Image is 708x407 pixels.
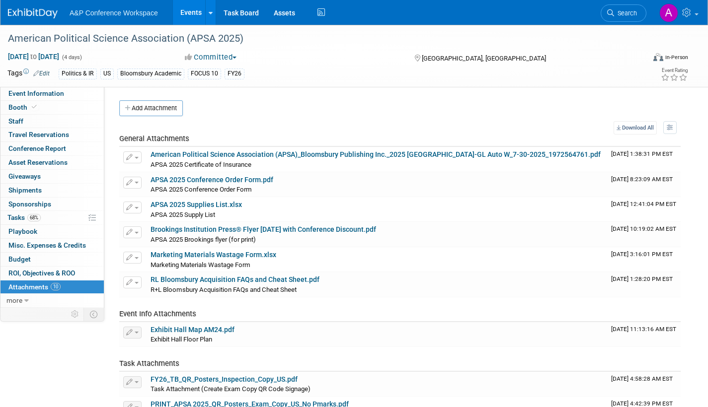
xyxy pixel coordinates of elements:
[0,128,104,141] a: Travel Reservations
[119,359,179,368] span: Task Attachments
[4,30,630,48] div: American Political Science Association (APSA 2025)
[6,296,22,304] span: more
[100,68,114,79] div: US
[84,308,104,321] td: Toggle Event Tabs
[611,150,673,157] span: Upload Timestamp
[67,308,84,321] td: Personalize Event Tab Strip
[8,158,68,166] span: Asset Reservations
[587,52,688,67] div: Event Format
[8,8,58,18] img: ExhibitDay
[607,372,681,397] td: Upload Timestamp
[188,68,221,79] div: FOCUS 10
[151,236,256,243] span: APSA 2025 Brookings flyer (for print)
[611,225,676,232] span: Upload Timestamp
[32,104,37,110] i: Booth reservation complete
[653,53,663,61] img: Format-Inperson.png
[8,200,51,208] span: Sponsorships
[611,326,676,333] span: Upload Timestamp
[614,121,657,135] a: Download All
[0,142,104,155] a: Conference Report
[0,267,104,280] a: ROI, Objectives & ROO
[70,9,158,17] span: A&P Conference Workspace
[0,115,104,128] a: Staff
[8,227,37,235] span: Playbook
[0,280,104,294] a: Attachments10
[8,269,75,277] span: ROI, Objectives & ROO
[151,336,212,343] span: Exhibit Hall Floor Plan
[0,211,104,224] a: Tasks68%
[422,55,546,62] span: [GEOGRAPHIC_DATA], [GEOGRAPHIC_DATA]
[29,53,38,61] span: to
[119,134,189,143] span: General Attachments
[0,87,104,100] a: Event Information
[0,225,104,238] a: Playbook
[7,52,60,61] span: [DATE] [DATE]
[151,286,297,293] span: R+L Bloomsbury Acquisition FAQs and Cheat Sheet
[0,156,104,169] a: Asset Reservations
[665,54,688,61] div: In-Person
[119,100,183,116] button: Add Attachment
[0,101,104,114] a: Booth
[181,52,240,63] button: Committed
[0,198,104,211] a: Sponsorships
[8,255,31,263] span: Budget
[151,176,273,184] a: APSA 2025 Conference Order Form.pdf
[151,150,601,158] a: American Political Science Association (APSA)_Bloomsbury Publishing Inc._2025 [GEOGRAPHIC_DATA]-G...
[151,326,235,334] a: Exhibit Hall Map AM24.pdf
[614,9,637,17] span: Search
[601,4,646,22] a: Search
[119,309,196,318] span: Event Info Attachments
[151,261,250,269] span: Marketing Materials Wastage Form
[8,283,61,291] span: Attachments
[8,172,41,180] span: Giveaways
[607,247,681,272] td: Upload Timestamp
[8,131,69,138] span: Travel Reservations
[151,275,319,283] a: RL Bloomsbury Acquisition FAQs and Cheat Sheet.pdf
[8,89,64,97] span: Event Information
[151,186,252,193] span: APSA 2025 Conference Order Form
[659,3,678,22] img: Amanda Oney
[8,117,23,125] span: Staff
[8,241,86,249] span: Misc. Expenses & Credits
[59,68,97,79] div: Politics & IR
[607,197,681,222] td: Upload Timestamp
[661,68,688,73] div: Event Rating
[8,103,39,111] span: Booth
[151,161,251,168] span: APSA 2025 Certificate of Insurance
[7,213,41,221] span: Tasks
[8,144,66,152] span: Conference Report
[225,68,244,79] div: FY26
[0,294,104,307] a: more
[117,68,184,79] div: Bloomsbury Academic
[607,222,681,247] td: Upload Timestamp
[611,400,673,407] span: Upload Timestamp
[51,283,61,290] span: 10
[151,201,242,208] a: APSA 2025 Supplies List.xlsx
[151,211,215,218] span: APSA 2025 Supply List
[0,170,104,183] a: Giveaways
[611,176,673,183] span: Upload Timestamp
[607,147,681,172] td: Upload Timestamp
[607,322,681,347] td: Upload Timestamp
[607,172,681,197] td: Upload Timestamp
[61,54,82,61] span: (4 days)
[0,239,104,252] a: Misc. Expenses & Credits
[611,251,673,258] span: Upload Timestamp
[611,275,673,282] span: Upload Timestamp
[33,70,50,77] a: Edit
[151,225,376,233] a: Brookings Institution Press® Flyer [DATE] with Conference Discount.pdf
[611,375,673,382] span: Upload Timestamp
[0,184,104,197] a: Shipments
[607,272,681,297] td: Upload Timestamp
[7,68,50,79] td: Tags
[27,214,41,221] span: 68%
[8,186,42,194] span: Shipments
[0,253,104,266] a: Budget
[151,375,298,383] a: FY26_TB_QR_Posters_Inspection_Copy_US.pdf
[151,251,276,259] a: Marketing Materials Wastage Form.xlsx
[151,385,311,393] span: Task Attachment (Create Exam Copy QR Code Signage)
[611,201,676,207] span: Upload Timestamp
